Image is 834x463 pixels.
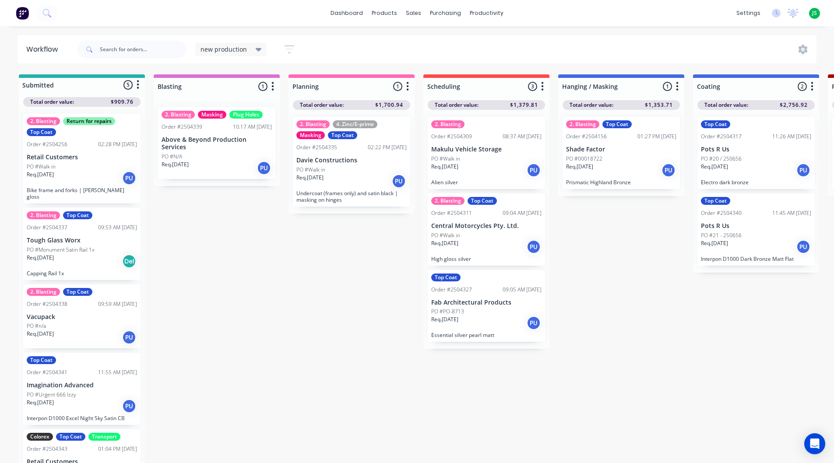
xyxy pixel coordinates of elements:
div: Order #2504343 [27,445,67,453]
p: Shade Factor [566,146,676,153]
div: PU [527,240,541,254]
div: Top Coat [468,197,497,205]
p: Prismatic Highland Bronze [566,179,676,186]
p: Req. [DATE] [27,171,54,179]
span: Total order value: [704,101,748,109]
div: Top Coat [63,211,92,219]
span: $1,353.71 [645,101,673,109]
div: Order #2504311 [431,209,472,217]
div: 2. BlastingReturn for repairsTop CoatOrder #250425602:28 PM [DATE]Retail CustomersPO #Walk inReq.... [23,114,141,203]
p: Imagination Advanced [27,382,137,389]
div: Order #2504337 [27,224,67,231]
p: Pots R Us [701,146,811,153]
p: Capping Rail 1x [27,270,137,277]
div: PU [796,240,810,254]
span: JS [812,9,817,17]
div: Order #2504341 [27,368,67,376]
div: 09:05 AM [DATE] [503,286,542,294]
div: Top Coat [701,120,730,128]
div: Order #2504256 [27,140,67,148]
div: 09:53 AM [DATE] [98,224,137,231]
span: $1,379.81 [510,101,538,109]
span: Total order value: [570,101,613,109]
div: 2. Blasting [566,120,599,128]
div: Order #2504338 [27,300,67,308]
div: 2. Blasting [27,117,60,125]
p: Req. [DATE] [566,163,593,171]
div: 2. Blasting [27,288,60,296]
img: Factory [16,7,29,20]
div: 11:55 AM [DATE] [98,368,137,376]
p: Vacupack [27,313,137,321]
p: PO #Monument Satin Rail 1x [27,246,95,254]
div: 2. BlastingTop CoatOrder #250415601:27 PM [DATE]Shade FactorPO #00018722Req.[DATE]PUPrismatic Hig... [563,117,680,189]
p: Req. [DATE] [27,254,54,262]
p: Central Motorcycles Pty. Ltd. [431,222,542,230]
p: Req. [DATE] [162,161,189,168]
p: PO #Walk in [296,166,325,174]
div: 2. Blasting [431,197,465,205]
div: Top CoatOrder #250432709:05 AM [DATE]Fab Architectural ProductsPO #PO-8713Req.[DATE]PUEssential s... [428,270,545,342]
div: PU [257,161,271,175]
div: 11:45 AM [DATE] [772,209,811,217]
div: Top Coat [27,356,56,364]
div: 2. Blasting4. Zinc/E-primeMaskingTop CoatOrder #250433502:22 PM [DATE]Davie ConstructionsPO #Walk... [293,117,410,207]
div: Open Intercom Messenger [804,433,825,454]
span: $1,700.94 [375,101,403,109]
p: Fab Architectural Products [431,299,542,306]
div: 2. BlastingTop CoatOrder #250433809:59 AM [DATE]VacupackPO #n/aReq.[DATE]PU [23,284,141,349]
p: PO #PO-8713 [431,308,464,316]
div: Order #2504339 [162,123,202,131]
div: PU [122,399,136,413]
p: Req. [DATE] [431,316,458,323]
div: Top Coat [602,120,632,128]
div: PU [796,163,810,177]
div: 02:22 PM [DATE] [368,144,407,151]
div: 2. BlastingOrder #250430908:37 AM [DATE]Makulu Vehicle StoragePO #Walk inReq.[DATE]PUAlien silver [428,117,545,189]
div: 09:59 AM [DATE] [98,300,137,308]
div: 2. Blasting [296,120,330,128]
div: 08:37 AM [DATE] [503,133,542,140]
p: Req. [DATE] [27,399,54,407]
div: Order #2504340 [701,209,742,217]
div: 10:17 AM [DATE] [233,123,272,131]
p: Retail Customers [27,154,137,161]
span: new production [201,45,247,54]
p: Electro dark bronze [701,179,811,186]
p: Alien silver [431,179,542,186]
div: 01:04 PM [DATE] [98,445,137,453]
div: PU [527,163,541,177]
div: Transport [88,433,120,441]
p: Req. [DATE] [701,163,728,171]
div: 01:27 PM [DATE] [637,133,676,140]
div: Top CoatOrder #250434111:55 AM [DATE]Imagination AdvancedPO #Urgent 666 IzzyReq.[DATE]PUInterpon ... [23,353,141,425]
div: Plug Holes [229,111,263,119]
p: Davie Constructions [296,157,407,164]
p: High gloss silver [431,256,542,262]
div: settings [732,7,765,20]
div: Top Coat [431,274,461,281]
div: 2. Blasting [27,211,60,219]
p: PO #Walk in [431,155,460,163]
span: $2,756.92 [780,101,808,109]
div: purchasing [426,7,465,20]
span: Total order value: [435,101,479,109]
p: PO #00018722 [566,155,602,163]
a: dashboard [326,7,367,20]
div: Top Coat [701,197,730,205]
p: PO #20 / 250656 [701,155,742,163]
div: Order #2504317 [701,133,742,140]
input: Search for orders... [100,41,187,58]
p: Interpon D1000 Excel Night Sky Satin CB [27,415,137,421]
div: 2. Blasting [431,120,465,128]
div: PU [662,163,676,177]
div: Top Coat [56,433,85,441]
div: Masking [296,131,325,139]
div: Top Coat [27,128,56,136]
div: 2. BlastingTop CoatOrder #250433709:53 AM [DATE]Tough Glass WorxPO #Monument Satin Rail 1xReq.[DA... [23,208,141,280]
p: Req. [DATE] [27,330,54,338]
p: Req. [DATE] [701,239,728,247]
p: Req. [DATE] [431,239,458,247]
div: Top Coat [328,131,357,139]
div: sales [401,7,426,20]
